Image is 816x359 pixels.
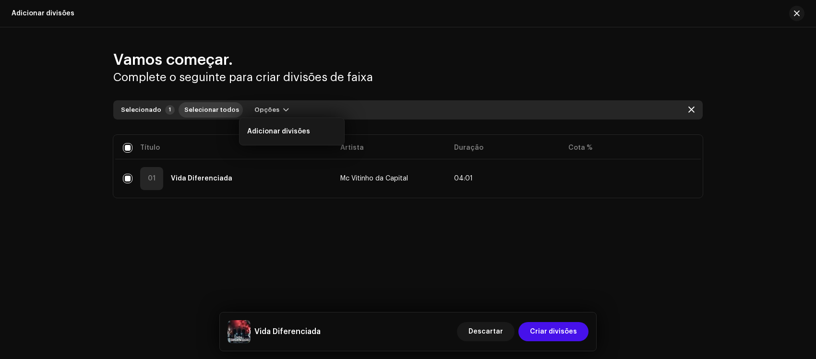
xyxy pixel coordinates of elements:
[518,322,588,341] button: Criar divisões
[457,322,515,341] button: Descartar
[171,175,232,182] strong: Vida Diferenciada
[228,320,251,343] img: 007c5128-bef0-4af1-84d1-950eea782e30
[247,102,297,118] button: Opções
[468,322,503,341] span: Descartar
[254,100,279,120] span: Opções
[530,322,577,341] span: Criar divisões
[254,326,321,337] h5: Vida Diferenciada
[113,50,703,70] h2: Vamos começar.
[140,167,163,190] div: 01
[184,100,239,120] span: Selecionar todos
[247,128,310,135] span: Adicionar divisões
[454,175,473,182] span: 241
[340,175,408,182] span: Mc Vitinho da Capital
[113,70,703,85] h3: Complete o seguinte para criar divisões de faixa
[165,105,175,115] div: 1
[179,102,243,118] button: Selecionar todos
